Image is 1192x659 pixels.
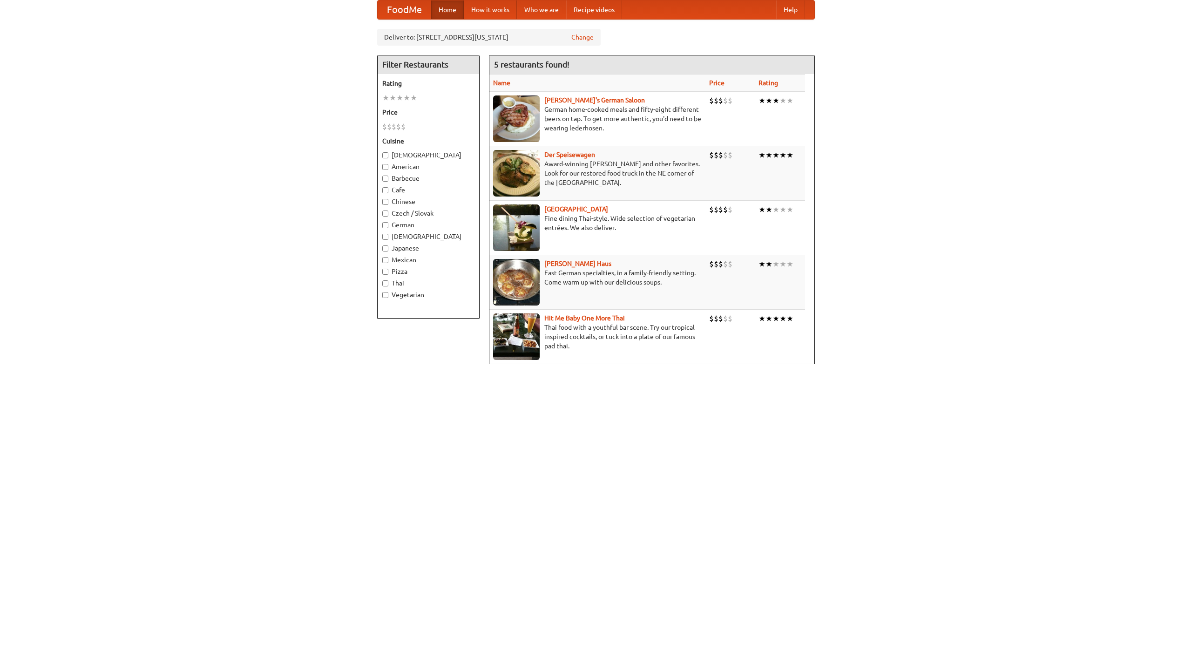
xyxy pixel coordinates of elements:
li: ★ [382,93,389,103]
li: $ [728,313,732,324]
li: ★ [759,204,765,215]
li: ★ [759,150,765,160]
p: East German specialties, in a family-friendly setting. Come warm up with our delicious soups. [493,268,702,287]
li: ★ [772,259,779,269]
h5: Price [382,108,474,117]
a: Rating [759,79,778,87]
li: $ [718,150,723,160]
li: ★ [786,95,793,106]
a: [PERSON_NAME] Haus [544,260,611,267]
li: $ [392,122,396,132]
li: ★ [779,259,786,269]
li: $ [728,150,732,160]
label: [DEMOGRAPHIC_DATA] [382,150,474,160]
li: ★ [786,204,793,215]
li: $ [718,204,723,215]
li: $ [714,150,718,160]
label: Pizza [382,267,474,276]
input: Vegetarian [382,292,388,298]
li: $ [401,122,406,132]
a: Home [431,0,464,19]
a: [GEOGRAPHIC_DATA] [544,205,608,213]
li: $ [709,95,714,106]
a: [PERSON_NAME]'s German Saloon [544,96,645,104]
input: Thai [382,280,388,286]
input: Mexican [382,257,388,263]
img: babythai.jpg [493,313,540,360]
a: Change [571,33,594,42]
li: ★ [759,95,765,106]
label: Czech / Slovak [382,209,474,218]
li: $ [714,313,718,324]
input: [DEMOGRAPHIC_DATA] [382,234,388,240]
li: ★ [765,150,772,160]
img: satay.jpg [493,204,540,251]
h4: Filter Restaurants [378,55,479,74]
li: ★ [786,259,793,269]
li: $ [723,313,728,324]
li: $ [709,204,714,215]
li: $ [723,259,728,269]
label: German [382,220,474,230]
li: $ [723,204,728,215]
li: ★ [403,93,410,103]
li: ★ [759,313,765,324]
input: Barbecue [382,176,388,182]
a: Price [709,79,725,87]
img: esthers.jpg [493,95,540,142]
li: $ [714,204,718,215]
li: $ [728,259,732,269]
li: ★ [779,204,786,215]
li: ★ [765,259,772,269]
li: $ [714,95,718,106]
li: ★ [765,204,772,215]
h5: Rating [382,79,474,88]
a: FoodMe [378,0,431,19]
li: $ [396,122,401,132]
a: How it works [464,0,517,19]
a: Name [493,79,510,87]
li: $ [723,95,728,106]
ng-pluralize: 5 restaurants found! [494,60,569,69]
label: Vegetarian [382,290,474,299]
label: Barbecue [382,174,474,183]
input: Chinese [382,199,388,205]
input: Japanese [382,245,388,251]
p: German home-cooked meals and fifty-eight different beers on tap. To get more authentic, you'd nee... [493,105,702,133]
label: Thai [382,279,474,288]
li: ★ [772,150,779,160]
li: $ [728,204,732,215]
label: Cafe [382,185,474,195]
li: ★ [759,259,765,269]
li: $ [718,259,723,269]
input: German [382,222,388,228]
li: $ [723,150,728,160]
p: Award-winning [PERSON_NAME] and other favorites. Look for our restored food truck in the NE corne... [493,159,702,187]
li: ★ [786,313,793,324]
li: $ [718,95,723,106]
a: Who we are [517,0,566,19]
li: ★ [772,313,779,324]
h5: Cuisine [382,136,474,146]
a: Hit Me Baby One More Thai [544,314,625,322]
li: $ [709,150,714,160]
li: ★ [779,313,786,324]
a: Der Speisewagen [544,151,595,158]
li: ★ [389,93,396,103]
li: $ [709,313,714,324]
li: $ [728,95,732,106]
img: speisewagen.jpg [493,150,540,197]
input: Czech / Slovak [382,211,388,217]
li: ★ [779,95,786,106]
li: $ [387,122,392,132]
label: Chinese [382,197,474,206]
li: ★ [786,150,793,160]
label: American [382,162,474,171]
a: Help [776,0,805,19]
input: American [382,164,388,170]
